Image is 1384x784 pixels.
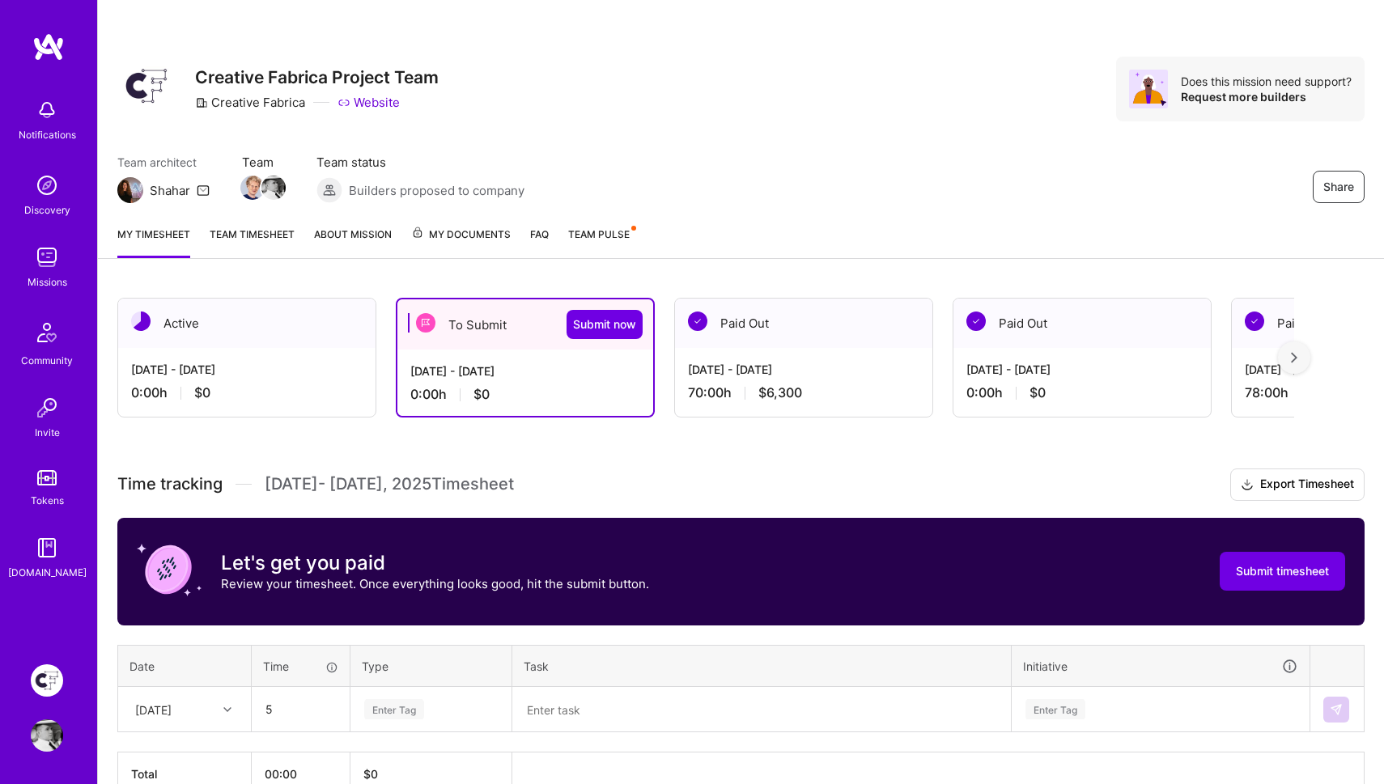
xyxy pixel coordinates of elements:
[31,241,63,273] img: teamwork
[1236,563,1329,579] span: Submit timesheet
[314,226,392,258] a: About Mission
[117,474,223,494] span: Time tracking
[117,177,143,203] img: Team Architect
[512,645,1012,687] th: Task
[31,532,63,564] img: guide book
[27,664,67,697] a: Creative Fabrica Project Team
[131,361,363,378] div: [DATE] - [DATE]
[1181,89,1352,104] div: Request more builders
[1181,74,1352,89] div: Does this mission need support?
[966,361,1198,378] div: [DATE] - [DATE]
[242,174,263,201] a: Team Member Avatar
[261,176,286,200] img: Team Member Avatar
[223,706,231,714] i: icon Chevron
[338,94,400,111] a: Website
[688,384,919,401] div: 70:00 h
[530,226,549,258] a: FAQ
[118,645,252,687] th: Date
[411,226,511,258] a: My Documents
[363,767,378,781] span: $ 0
[364,697,424,722] div: Enter Tag
[263,658,338,675] div: Time
[24,201,70,218] div: Discovery
[31,664,63,697] img: Creative Fabrica Project Team
[195,94,305,111] div: Creative Fabrica
[265,474,514,494] span: [DATE] - [DATE] , 2025 Timesheet
[568,228,630,240] span: Team Pulse
[1245,311,1264,331] img: Paid Out
[1313,171,1365,203] button: Share
[568,226,635,258] a: Team Pulse
[1025,697,1085,722] div: Enter Tag
[117,57,176,115] img: Company Logo
[37,470,57,485] img: tokens
[411,226,511,244] span: My Documents
[210,226,295,258] a: Team timesheet
[1291,352,1297,363] img: right
[1030,384,1046,401] span: $0
[1330,703,1343,716] img: Submit
[31,719,63,752] img: User Avatar
[675,299,932,348] div: Paid Out
[194,384,210,401] span: $0
[253,688,349,731] input: HH:MM
[1129,70,1168,108] img: Avatar
[410,386,640,403] div: 0:00 h
[966,384,1198,401] div: 0:00 h
[263,174,284,201] a: Team Member Avatar
[32,32,65,61] img: logo
[31,169,63,201] img: discovery
[242,154,284,171] span: Team
[35,424,60,441] div: Invite
[1023,657,1298,676] div: Initiative
[31,94,63,126] img: bell
[150,182,190,199] div: Shahar
[397,299,653,350] div: To Submit
[117,226,190,258] a: My timesheet
[350,645,512,687] th: Type
[31,492,64,509] div: Tokens
[221,551,649,575] h3: Let's get you paid
[197,184,210,197] i: icon Mail
[240,176,265,200] img: Team Member Avatar
[349,182,524,199] span: Builders proposed to company
[966,311,986,331] img: Paid Out
[1323,179,1354,195] span: Share
[953,299,1211,348] div: Paid Out
[758,384,802,401] span: $6,300
[27,719,67,752] a: User Avatar
[473,386,490,403] span: $0
[19,126,76,143] div: Notifications
[137,537,202,602] img: coin
[1241,477,1254,494] i: icon Download
[688,311,707,331] img: Paid Out
[573,316,636,333] span: Submit now
[28,313,66,352] img: Community
[567,310,643,339] button: Submit now
[410,362,640,379] div: [DATE] - [DATE]
[195,67,439,87] h3: Creative Fabrica Project Team
[688,361,919,378] div: [DATE] - [DATE]
[131,384,363,401] div: 0:00 h
[21,352,73,369] div: Community
[316,154,524,171] span: Team status
[131,311,151,331] img: Active
[221,575,649,592] p: Review your timesheet. Once everything looks good, hit the submit button.
[8,564,87,581] div: [DOMAIN_NAME]
[416,313,435,333] img: To Submit
[316,177,342,203] img: Builders proposed to company
[28,273,67,290] div: Missions
[118,299,376,348] div: Active
[135,701,172,718] div: [DATE]
[195,96,208,109] i: icon CompanyGray
[31,392,63,424] img: Invite
[1220,552,1345,591] button: Submit timesheet
[1230,468,1365,501] button: Export Timesheet
[117,154,210,171] span: Team architect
